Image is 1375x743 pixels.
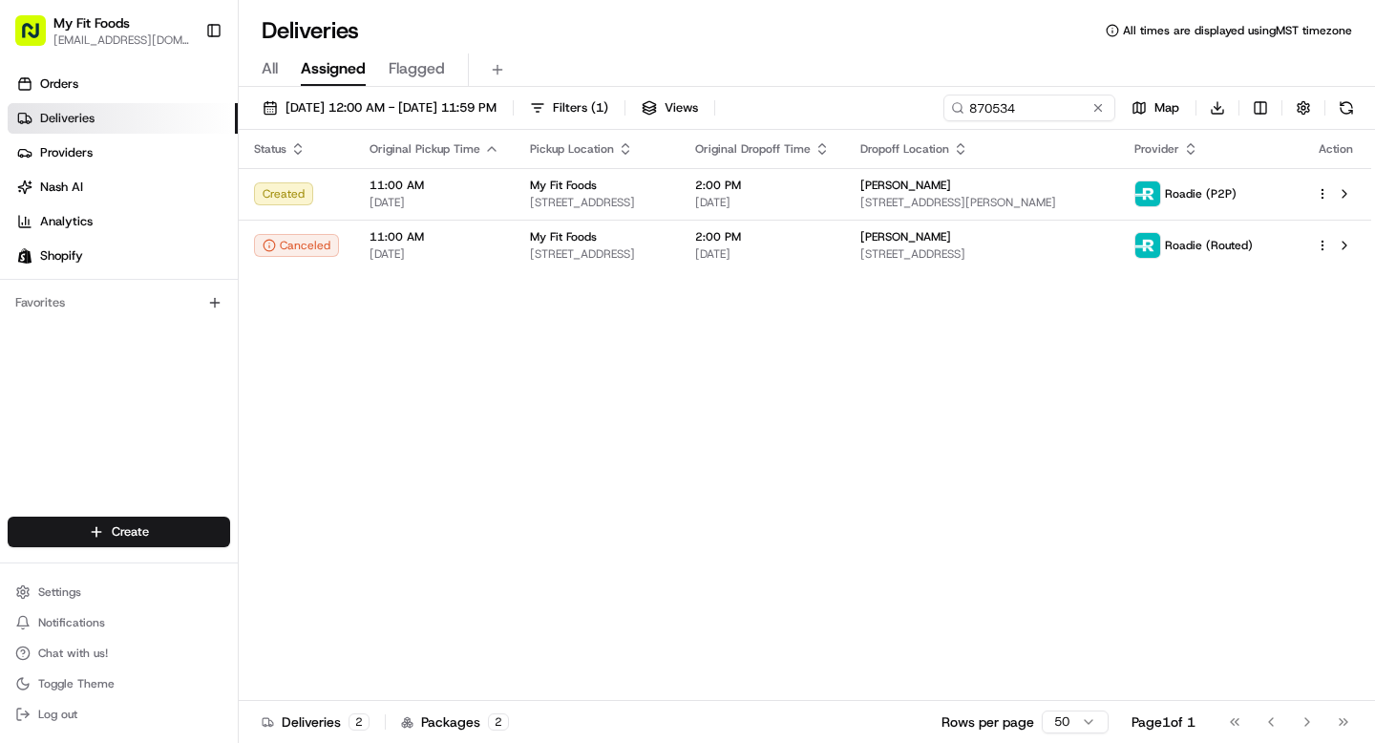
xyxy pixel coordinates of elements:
button: Settings [8,579,230,605]
button: Chat with us! [8,640,230,667]
span: [DATE] [695,246,830,262]
a: Orders [8,69,238,99]
span: [DATE] [370,246,499,262]
button: Views [633,95,707,121]
span: Nash AI [40,179,83,196]
a: Deliveries [8,103,238,134]
div: 2 [349,713,370,731]
button: Notifications [8,609,230,636]
span: Assigned [301,57,366,80]
a: Shopify [8,241,238,271]
a: Nash AI [8,172,238,202]
button: Log out [8,701,230,728]
span: [DATE] [695,195,830,210]
span: Notifications [38,615,105,630]
div: Packages [401,712,509,732]
span: All times are displayed using MST timezone [1123,23,1352,38]
span: Flagged [389,57,445,80]
span: [STREET_ADDRESS] [530,195,665,210]
p: Rows per page [941,712,1034,732]
a: Providers [8,138,238,168]
span: Orders [40,75,78,93]
span: My Fit Foods [530,178,597,193]
span: [DATE] 12:00 AM - [DATE] 11:59 PM [286,99,497,117]
button: Create [8,517,230,547]
img: roadie-logo-v2.jpg [1135,233,1160,258]
span: [STREET_ADDRESS] [860,246,1105,262]
span: [STREET_ADDRESS] [530,246,665,262]
button: Filters(1) [521,95,617,121]
span: Settings [38,584,81,600]
span: Original Pickup Time [370,141,480,157]
span: Roadie (Routed) [1165,238,1253,253]
span: [STREET_ADDRESS][PERSON_NAME] [860,195,1105,210]
button: [DATE] 12:00 AM - [DATE] 11:59 PM [254,95,505,121]
span: Roadie (P2P) [1165,186,1237,202]
span: 2:00 PM [695,229,830,244]
img: Shopify logo [17,248,32,264]
button: My Fit Foods[EMAIL_ADDRESS][DOMAIN_NAME] [8,8,198,53]
button: [EMAIL_ADDRESS][DOMAIN_NAME] [53,32,190,48]
span: My Fit Foods [530,229,597,244]
span: Log out [38,707,77,722]
span: [PERSON_NAME] [860,229,951,244]
span: Filters [553,99,608,117]
span: Original Dropoff Time [695,141,811,157]
span: [PERSON_NAME] [860,178,951,193]
div: Page 1 of 1 [1132,712,1195,732]
span: Views [665,99,698,117]
span: Analytics [40,213,93,230]
button: Refresh [1333,95,1360,121]
span: 11:00 AM [370,178,499,193]
a: Analytics [8,206,238,237]
span: ( 1 ) [591,99,608,117]
span: [DATE] [370,195,499,210]
span: Providers [40,144,93,161]
span: 2:00 PM [695,178,830,193]
span: 11:00 AM [370,229,499,244]
div: 2 [488,713,509,731]
div: Action [1316,141,1356,157]
span: Dropoff Location [860,141,949,157]
span: Chat with us! [38,646,108,661]
button: Toggle Theme [8,670,230,697]
span: Map [1154,99,1179,117]
span: All [262,57,278,80]
span: Create [112,523,149,541]
span: Provider [1134,141,1179,157]
h1: Deliveries [262,15,359,46]
button: Canceled [254,234,339,257]
span: Status [254,141,286,157]
span: Pickup Location [530,141,614,157]
img: roadie-logo-v2.jpg [1135,181,1160,206]
div: Favorites [8,287,230,318]
div: Deliveries [262,712,370,732]
span: Toggle Theme [38,676,115,691]
input: Type to search [943,95,1115,121]
span: Deliveries [40,110,95,127]
button: My Fit Foods [53,13,130,32]
button: Map [1123,95,1188,121]
span: Shopify [40,247,83,265]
